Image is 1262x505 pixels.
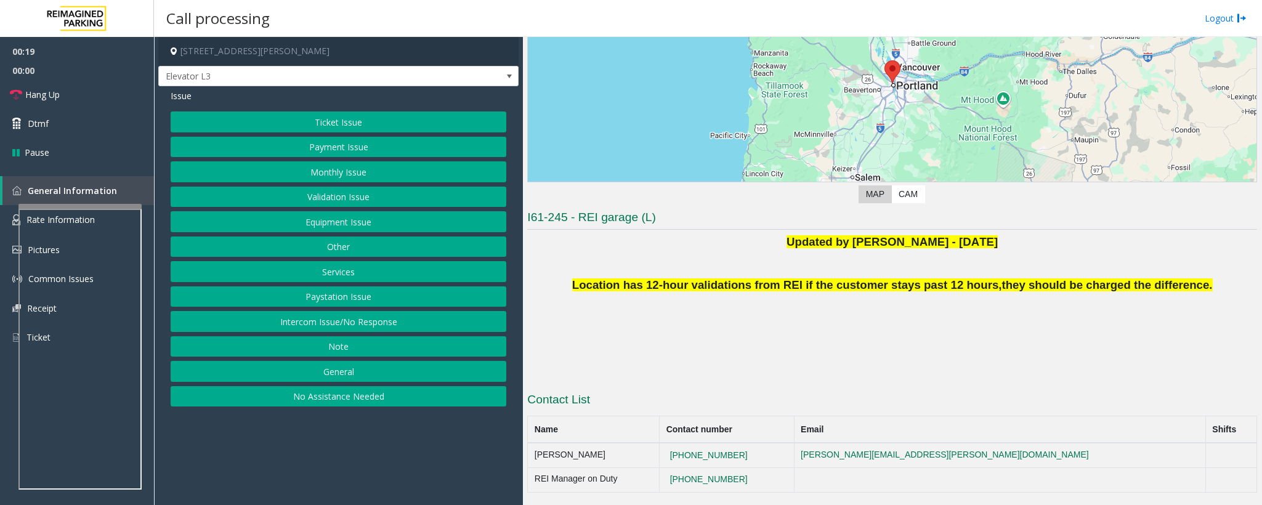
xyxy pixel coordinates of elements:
[801,450,1089,459] a: [PERSON_NAME][EMAIL_ADDRESS][PERSON_NAME][DOMAIN_NAME]
[171,161,506,182] button: Monthly Issue
[528,443,660,467] td: [PERSON_NAME]
[171,89,192,102] span: Issue
[171,211,506,232] button: Equipment Issue
[527,392,1257,411] h3: Contact List
[28,185,117,196] span: General Information
[859,185,892,203] label: Map
[12,246,22,254] img: 'icon'
[1205,12,1247,25] a: Logout
[171,261,506,282] button: Services
[160,3,276,33] h3: Call processing
[528,416,660,443] th: Name
[1237,12,1247,25] img: logout
[891,185,925,203] label: CAM
[171,137,506,158] button: Payment Issue
[527,209,1257,230] h3: I61-245 - REI garage (L)
[12,274,22,284] img: 'icon'
[171,336,506,357] button: Note
[2,176,154,205] a: General Information
[25,88,60,101] span: Hang Up
[884,60,900,83] div: 1469 Northwest Johnson Street, Portland, OR
[1001,278,1212,291] span: they should be charged the difference.
[12,214,20,225] img: 'icon'
[171,111,506,132] button: Ticket Issue
[171,361,506,382] button: General
[12,332,20,343] img: 'icon'
[159,67,447,86] span: Elevator L3
[171,311,506,332] button: Intercom Issue/No Response
[528,467,660,492] td: REI Manager on Duty
[787,235,998,248] span: Updated by [PERSON_NAME] - [DATE]
[794,416,1205,443] th: Email
[666,450,751,461] button: [PHONE_NUMBER]
[158,37,519,66] h4: [STREET_ADDRESS][PERSON_NAME]
[28,117,49,130] span: Dtmf
[171,386,506,407] button: No Assistance Needed
[171,187,506,208] button: Validation Issue
[1205,416,1256,443] th: Shifts
[660,416,794,443] th: Contact number
[666,474,751,485] button: [PHONE_NUMBER]
[171,286,506,307] button: Paystation Issue
[572,278,1002,291] span: Location has 12-hour validations from REI if the customer stays past 12 hours,
[12,186,22,195] img: 'icon'
[12,304,21,312] img: 'icon'
[25,146,49,159] span: Pause
[171,236,506,257] button: Other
